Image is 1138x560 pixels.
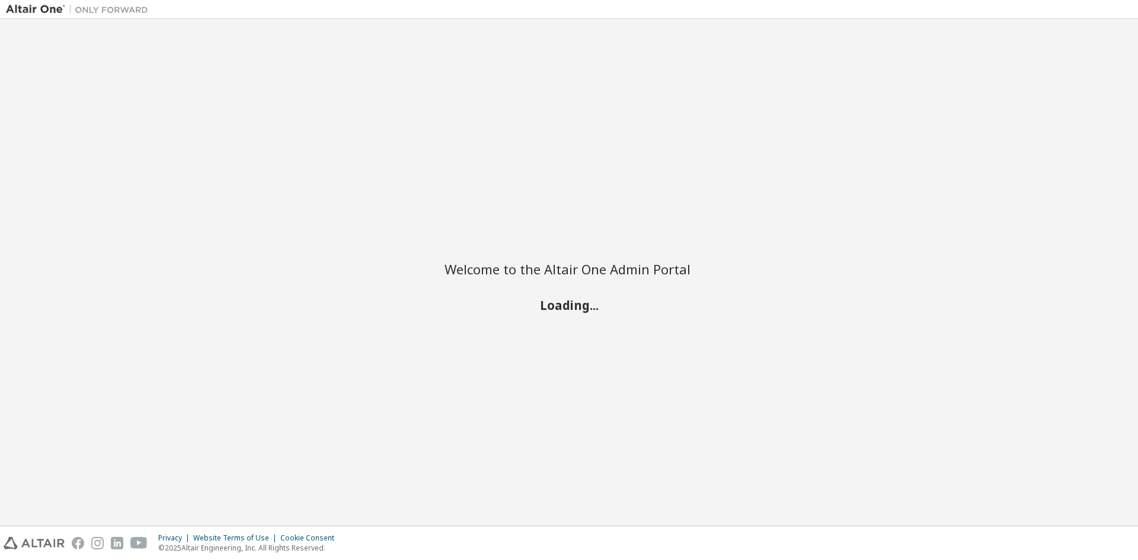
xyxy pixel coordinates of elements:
[193,533,280,543] div: Website Terms of Use
[158,533,193,543] div: Privacy
[4,537,65,549] img: altair_logo.svg
[91,537,104,549] img: instagram.svg
[111,537,123,549] img: linkedin.svg
[72,537,84,549] img: facebook.svg
[6,4,154,15] img: Altair One
[280,533,341,543] div: Cookie Consent
[130,537,148,549] img: youtube.svg
[445,261,693,277] h2: Welcome to the Altair One Admin Portal
[158,543,341,553] p: © 2025 Altair Engineering, Inc. All Rights Reserved.
[445,297,693,312] h2: Loading...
